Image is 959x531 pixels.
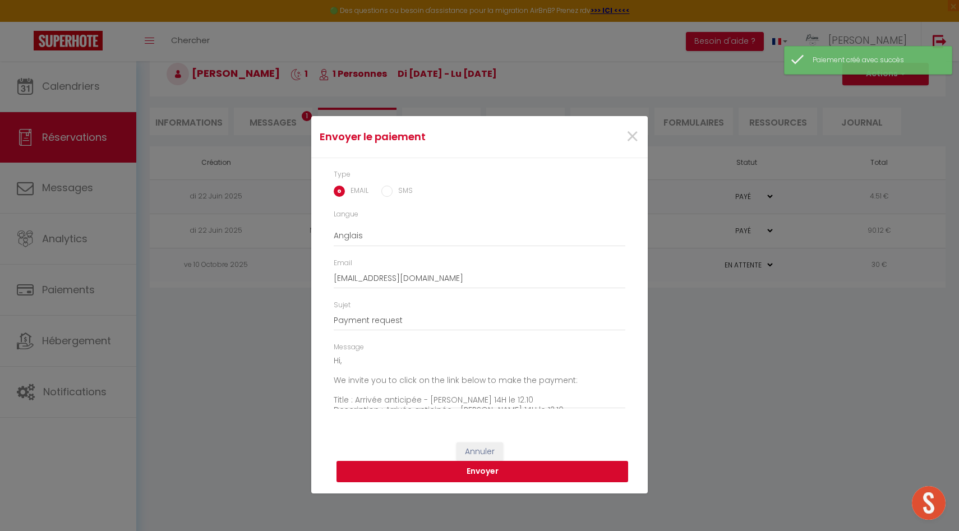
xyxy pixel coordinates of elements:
label: Sujet [334,300,351,311]
label: Type [334,169,351,180]
label: Email [334,258,352,269]
label: Message [334,342,364,353]
button: Close [625,125,639,149]
label: Langue [334,209,358,220]
label: EMAIL [345,186,368,198]
label: SMS [393,186,413,198]
span: × [625,120,639,154]
div: Ouvrir le chat [912,486,946,520]
button: Annuler [457,442,503,461]
h4: Envoyer le paiement [320,129,528,145]
button: Envoyer [336,461,628,482]
div: Paiement créé avec succès [813,55,940,66]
